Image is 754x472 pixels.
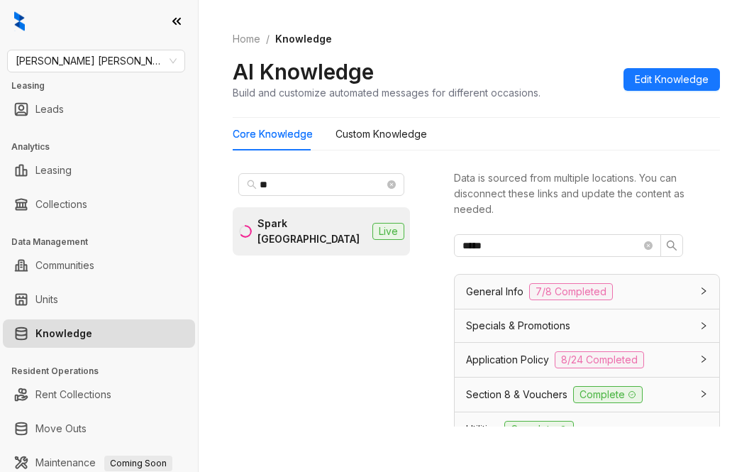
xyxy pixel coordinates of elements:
[3,156,195,185] li: Leasing
[3,319,195,348] li: Knowledge
[699,322,708,330] span: collapsed
[230,31,263,47] a: Home
[3,380,195,409] li: Rent Collections
[466,352,549,368] span: Application Policy
[635,72,709,87] span: Edit Knowledge
[35,380,111,409] a: Rent Collections
[275,33,332,45] span: Knowledge
[104,456,172,471] span: Coming Soon
[504,421,574,438] span: Complete
[257,216,367,247] div: Spark [GEOGRAPHIC_DATA]
[35,415,87,443] a: Move Outs
[3,285,195,314] li: Units
[3,95,195,124] li: Leads
[529,283,613,300] span: 7/8 Completed
[387,180,396,189] span: close-circle
[3,190,195,219] li: Collections
[466,422,499,437] span: Utilities
[455,275,719,309] div: General Info7/8 Completed
[11,365,198,378] h3: Resident Operations
[35,319,92,348] a: Knowledge
[233,58,374,85] h2: AI Knowledge
[35,156,72,185] a: Leasing
[11,79,198,92] h3: Leasing
[35,251,94,280] a: Communities
[455,412,719,446] div: UtilitiesComplete
[466,318,570,334] span: Specials & Promotions
[233,85,540,100] div: Build and customize automated messages for different occasions.
[16,50,177,72] span: Gates Hudson
[455,378,719,412] div: Section 8 & VouchersComplete
[14,11,25,31] img: logo
[699,287,708,295] span: collapsed
[699,390,708,398] span: collapsed
[644,241,653,250] span: close-circle
[11,141,198,153] h3: Analytics
[466,387,567,402] span: Section 8 & Vouchers
[699,355,708,363] span: collapsed
[35,285,58,314] a: Units
[11,236,198,248] h3: Data Management
[573,386,643,403] span: Complete
[3,251,195,280] li: Communities
[35,190,87,219] a: Collections
[699,424,708,433] span: expanded
[3,415,195,443] li: Move Outs
[455,343,719,377] div: Application Policy8/24 Completed
[555,351,644,368] span: 8/24 Completed
[266,31,270,47] li: /
[666,240,677,251] span: search
[623,68,720,91] button: Edit Knowledge
[466,284,523,300] span: General Info
[233,126,313,142] div: Core Knowledge
[372,223,404,240] span: Live
[455,309,719,342] div: Specials & Promotions
[336,126,427,142] div: Custom Knowledge
[247,180,257,190] span: search
[454,170,720,217] div: Data is sourced from multiple locations. You can disconnect these links and update the content as...
[35,95,64,124] a: Leads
